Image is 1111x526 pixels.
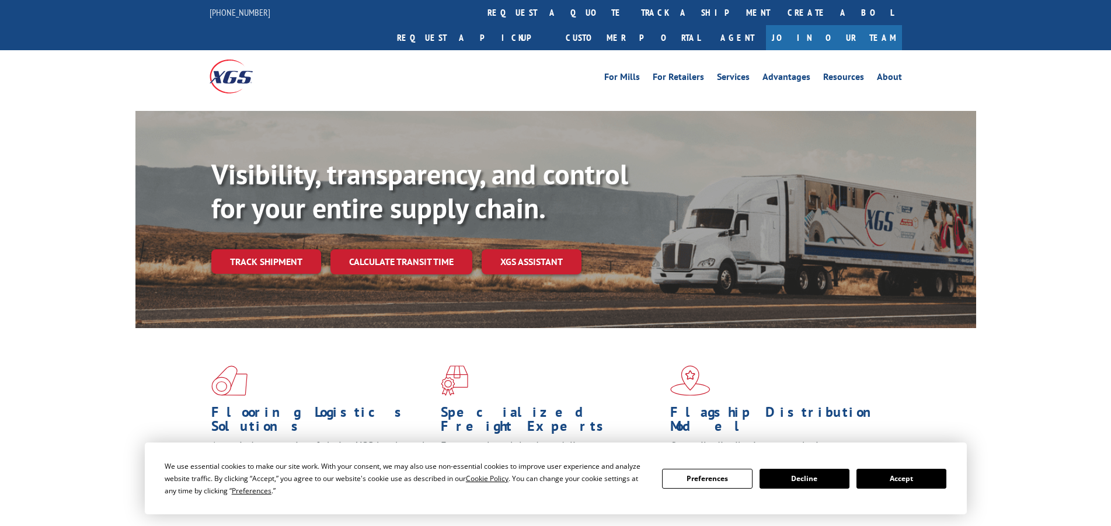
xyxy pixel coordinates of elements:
a: About [877,72,902,85]
span: Preferences [232,486,271,496]
h1: Flooring Logistics Solutions [211,405,432,439]
a: Advantages [762,72,810,85]
p: From overlength loads to delicate cargo, our experienced staff knows the best way to move your fr... [441,439,661,491]
a: XGS ASSISTANT [482,249,581,274]
div: We use essential cookies to make our site work. With your consent, we may also use non-essential ... [165,460,648,497]
button: Decline [760,469,849,489]
a: Agent [709,25,766,50]
button: Preferences [662,469,752,489]
a: Calculate transit time [330,249,472,274]
a: For Mills [604,72,640,85]
a: Request a pickup [388,25,557,50]
a: Join Our Team [766,25,902,50]
a: Customer Portal [557,25,709,50]
b: Visibility, transparency, and control for your entire supply chain. [211,156,628,226]
h1: Specialized Freight Experts [441,405,661,439]
span: As an industry carrier of choice, XGS has brought innovation and dedication to flooring logistics... [211,439,431,480]
span: Cookie Policy [466,473,509,483]
button: Accept [856,469,946,489]
img: xgs-icon-total-supply-chain-intelligence-red [211,365,248,396]
h1: Flagship Distribution Model [670,405,891,439]
a: Track shipment [211,249,321,274]
div: Cookie Consent Prompt [145,443,967,514]
img: xgs-icon-focused-on-flooring-red [441,365,468,396]
img: xgs-icon-flagship-distribution-model-red [670,365,711,396]
a: Services [717,72,750,85]
span: Our agile distribution network gives you nationwide inventory management on demand. [670,439,885,466]
a: For Retailers [653,72,704,85]
a: Resources [823,72,864,85]
a: [PHONE_NUMBER] [210,6,270,18]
